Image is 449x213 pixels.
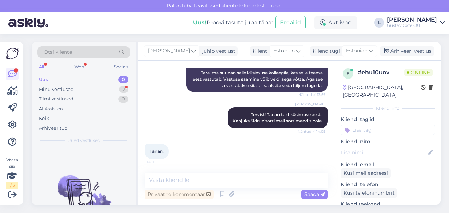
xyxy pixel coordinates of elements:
div: [PERSON_NAME] [387,17,437,23]
span: Tervist! Tänan teid küsimuse eest. Kahjuks Sidrunitorti meil sortimendis pole. [233,112,323,123]
div: Küsi telefoninumbrit [341,188,397,198]
span: Online [404,69,433,76]
span: e [347,71,349,76]
div: AI Assistent [39,105,65,113]
div: Gustav Cafe OÜ [387,23,437,28]
div: Vaata siia [6,157,18,189]
div: Tiimi vestlused [39,96,73,103]
div: Arhiveeri vestlus [380,46,434,56]
a: [PERSON_NAME]Gustav Cafe OÜ [387,17,445,28]
span: Nähtud ✓ 14:09 [298,129,325,134]
div: Minu vestlused [39,86,74,93]
div: Privaatne kommentaar [145,190,214,199]
p: Kliendi tag'id [341,116,435,123]
div: Proovi tasuta juba täna: [193,18,273,27]
div: 0 [118,96,128,103]
span: Tänan. [150,149,164,154]
span: Nähtud ✓ 13:59 [298,92,325,97]
p: Kliendi nimi [341,138,435,145]
div: # ehu10uov [358,68,404,77]
span: Luba [266,2,282,9]
input: Lisa nimi [341,149,427,156]
span: Saada [304,191,325,197]
div: Klienditugi [310,47,340,55]
p: Klienditeekond [341,201,435,208]
div: Socials [113,62,130,71]
div: Uus [39,76,48,83]
div: L [374,18,384,28]
b: Uus! [193,19,206,26]
input: Lisa tag [341,125,435,135]
div: Klient [250,47,267,55]
div: Arhiveeritud [39,125,68,132]
div: 2 [119,86,128,93]
p: Kliendi telefon [341,181,435,188]
div: Tere, ma suunan selle küsimuse kolleegile, kes selle teema eest vastutab. Vastuse saamine võib ve... [186,67,328,92]
div: Kõik [39,115,49,122]
div: 1 / 3 [6,182,18,189]
div: [GEOGRAPHIC_DATA], [GEOGRAPHIC_DATA] [343,84,421,99]
span: Estonian [346,47,367,55]
span: 14:11 [147,159,173,165]
p: Kliendi email [341,161,435,168]
div: Web [73,62,85,71]
div: 0 [118,76,128,83]
div: Kliendi info [341,105,435,111]
div: juhib vestlust [199,47,235,55]
span: Uued vestlused [67,137,100,144]
span: [PERSON_NAME] [295,102,325,107]
span: [PERSON_NAME] [148,47,190,55]
span: Estonian [273,47,295,55]
span: Otsi kliente [44,48,72,56]
img: Askly Logo [6,48,19,59]
div: All [37,62,46,71]
div: Küsi meiliaadressi [341,168,391,178]
button: Emailid [275,16,306,29]
div: Aktiivne [314,16,357,29]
